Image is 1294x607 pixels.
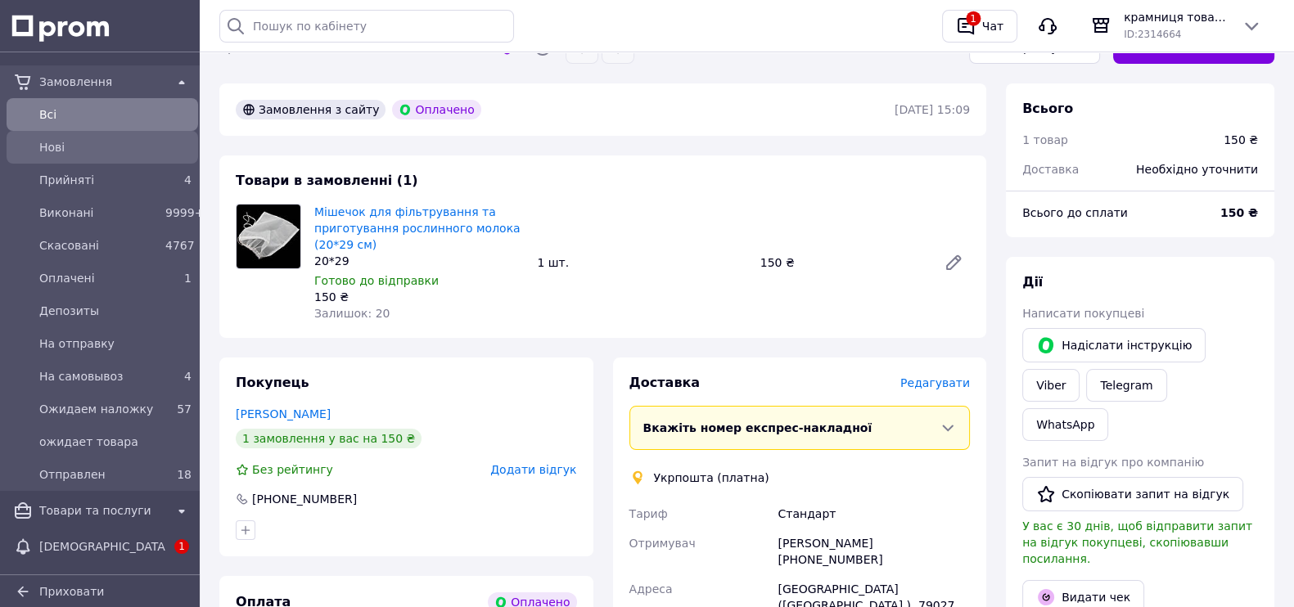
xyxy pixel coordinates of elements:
[1022,328,1206,362] button: Надіслати інструкцію
[177,468,192,481] span: 18
[252,463,333,476] span: Без рейтингу
[237,205,300,268] img: Мішечок для фільтрування та приготування рослинного молока (20*29 см)
[895,103,970,116] time: [DATE] 15:09
[177,402,192,416] span: 57
[184,173,192,187] span: 4
[39,585,104,598] span: Приховати
[184,272,192,285] span: 1
[184,370,192,383] span: 4
[39,401,159,417] span: Ожидаем наложку
[1022,133,1068,146] span: 1 товар
[937,246,970,279] a: Редагувати
[314,205,521,251] a: Мішечок для фільтрування та приготування рослинного молока (20*29 см)
[39,434,192,450] span: ожидает товара
[236,375,309,390] span: Покупець
[165,239,195,252] span: 4767
[1220,206,1258,219] b: 150 ₴
[1022,274,1043,290] span: Дії
[39,270,159,286] span: Оплачені
[174,539,189,554] span: 1
[629,537,696,550] span: Отримувач
[1022,307,1144,320] span: Написати покупцеві
[1022,206,1128,219] span: Всього до сплати
[643,421,872,434] span: Вкажіть номер експрес-накладної
[1022,408,1108,441] a: WhatsApp
[39,502,165,519] span: Товари та послуги
[236,100,385,119] div: Замовлення з сайту
[1022,477,1243,511] button: Скопіювати запит на відгук
[39,237,159,254] span: Скасовані
[774,528,973,574] div: [PERSON_NAME] [PHONE_NUMBER]
[650,470,773,486] div: Укрпошта (платна)
[314,307,390,320] span: Залишок: 20
[314,274,439,287] span: Готово до відправки
[236,429,422,448] div: 1 замовлення у вас на 150 ₴
[39,74,165,90] span: Замовлення
[1126,151,1268,187] div: Необхідно уточнити
[774,499,973,528] div: Стандарт
[1022,519,1252,565] span: У вас є 30 днів, щоб відправити запит на відгук покупцеві, скопіювавши посилання.
[250,491,358,507] div: [PHONE_NUMBER]
[392,100,480,119] div: Оплачено
[236,173,418,188] span: Товари в замовленні (1)
[39,368,159,384] span: На самовывоз
[530,251,753,274] div: 1 шт.
[1124,9,1229,25] span: крамниця товарів для здоров'я ДОБРІ™
[1022,456,1204,469] span: Запит на відгук про компанію
[629,375,701,390] span: Доставка
[219,10,514,43] input: Пошук по кабінету
[979,14,1007,38] div: Чат
[629,582,673,596] span: Адреса
[314,289,524,305] div: 150 ₴
[39,466,159,483] span: Отправлен
[754,251,931,274] div: 150 ₴
[39,205,159,221] span: Виконані
[165,206,204,219] span: 9999+
[942,10,1017,43] button: 1Чат
[39,303,192,319] span: Депозиты
[39,538,165,555] span: [DEMOGRAPHIC_DATA]
[900,376,970,389] span: Редагувати
[1022,163,1079,176] span: Доставка
[1086,369,1166,402] a: Telegram
[39,172,159,188] span: Прийняті
[629,507,668,520] span: Тариф
[1124,29,1181,40] span: ID: 2314664
[39,335,192,352] span: На отправку
[490,463,576,476] span: Додати відгук
[1224,132,1258,148] div: 150 ₴
[236,407,331,420] a: [PERSON_NAME]
[39,139,192,155] span: Нові
[1022,101,1073,116] span: Всього
[314,253,524,269] div: 20*29
[1022,369,1080,402] a: Viber
[39,106,192,123] span: Всi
